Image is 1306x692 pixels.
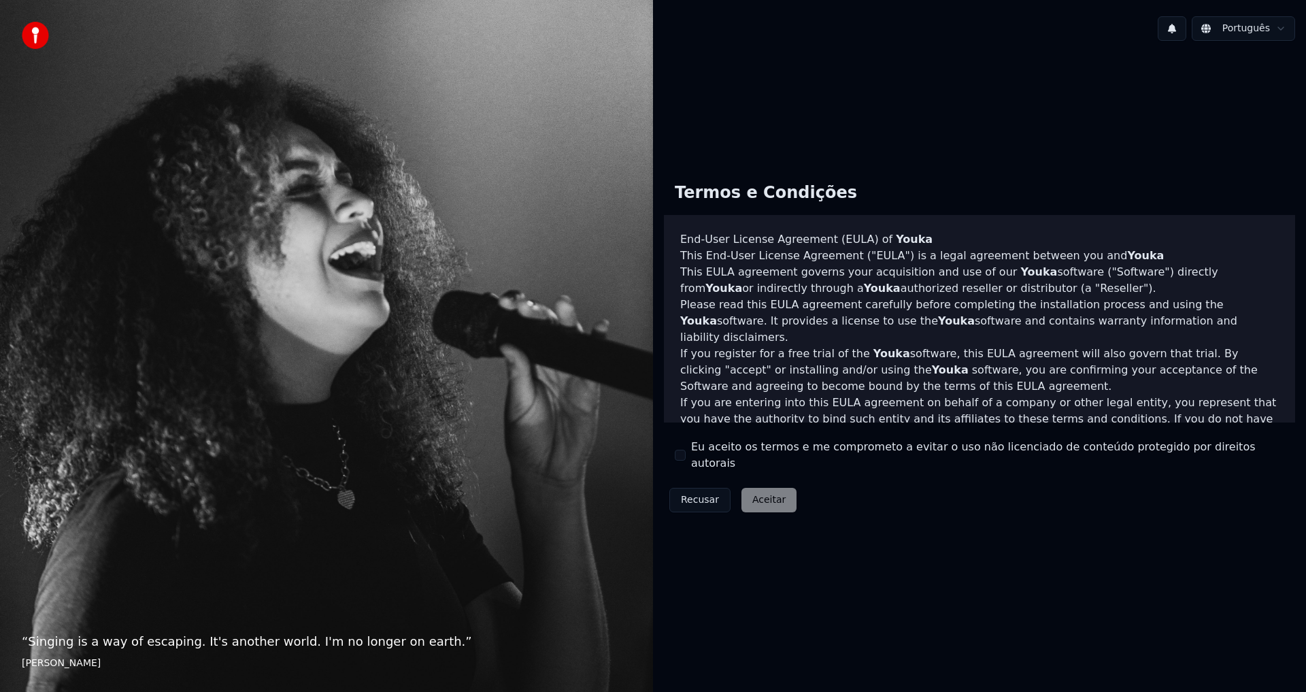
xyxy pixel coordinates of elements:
[873,347,910,360] span: Youka
[680,395,1279,460] p: If you are entering into this EULA agreement on behalf of a company or other legal entity, you re...
[680,314,717,327] span: Youka
[938,314,975,327] span: Youka
[932,363,969,376] span: Youka
[680,297,1279,346] p: Please read this EULA agreement carefully before completing the installation process and using th...
[864,282,901,295] span: Youka
[22,657,631,670] footer: [PERSON_NAME]
[705,282,742,295] span: Youka
[680,231,1279,248] h3: End-User License Agreement (EULA) of
[669,488,731,512] button: Recusar
[664,171,868,215] div: Termos e Condições
[896,233,933,246] span: Youka
[680,264,1279,297] p: This EULA agreement governs your acquisition and use of our software ("Software") directly from o...
[22,22,49,49] img: youka
[680,248,1279,264] p: This End-User License Agreement ("EULA") is a legal agreement between you and
[691,439,1284,472] label: Eu aceito os termos e me comprometo a evitar o uso não licenciado de conteúdo protegido por direi...
[680,346,1279,395] p: If you register for a free trial of the software, this EULA agreement will also govern that trial...
[1020,265,1057,278] span: Youka
[1127,249,1164,262] span: Youka
[22,632,631,651] p: “ Singing is a way of escaping. It's another world. I'm no longer on earth. ”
